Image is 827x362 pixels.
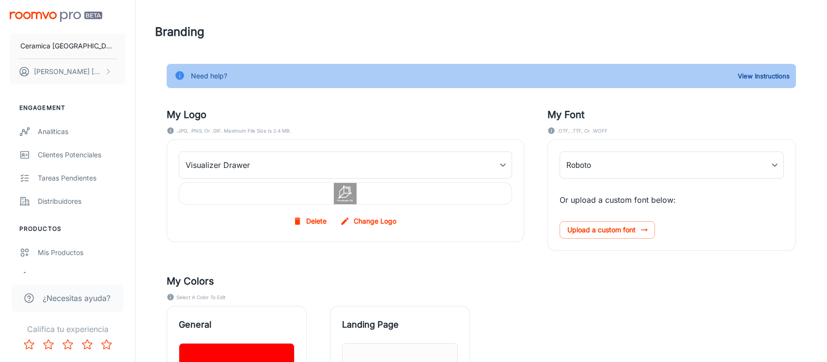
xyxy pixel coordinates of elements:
button: Rate 2 star [39,335,58,354]
img: Roomvo PRO Beta [10,12,102,22]
p: Ceramica [GEOGRAPHIC_DATA] [20,41,115,51]
button: Rate 4 star [78,335,97,354]
div: Analíticas [38,126,125,137]
button: Ceramica [GEOGRAPHIC_DATA] [10,33,125,59]
span: Upload a custom font [560,221,655,239]
p: [PERSON_NAME] [PERSON_NAME] [34,66,102,77]
h5: My Logo [167,107,524,122]
h5: My Font [547,107,796,122]
span: .JPG, .PNG, or .GIF. Maximum file size is 2.4 MB. [176,126,291,136]
span: ¿Necesitas ayuda? [43,292,110,304]
div: Actualizar productos [38,271,125,281]
h5: My Colors [167,274,796,288]
h1: Branding [155,23,204,41]
button: Rate 3 star [58,335,78,354]
div: Tareas pendientes [38,173,125,183]
button: View Instructions [735,69,792,83]
button: Delete [291,212,330,230]
div: Distribuidores [38,196,125,207]
p: Or upload a custom font below: [560,194,784,206]
button: [PERSON_NAME] [PERSON_NAME] [10,59,125,84]
span: Landing Page [342,318,458,332]
span: General [179,318,295,332]
label: Change Logo [338,212,400,230]
img: my_drawer_logo_background_image_es-co.jpg [334,183,357,204]
div: Roboto [560,151,784,179]
div: Mis productos [38,247,125,258]
div: Need help? [191,67,227,85]
button: Rate 1 star [19,335,39,354]
p: Califica tu experiencia [8,323,127,335]
span: .OTF, .TTF, or .WOFF [557,126,608,136]
button: Rate 5 star [97,335,116,354]
div: Clientes potenciales [38,150,125,160]
div: Visualizer Drawer [179,151,512,179]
